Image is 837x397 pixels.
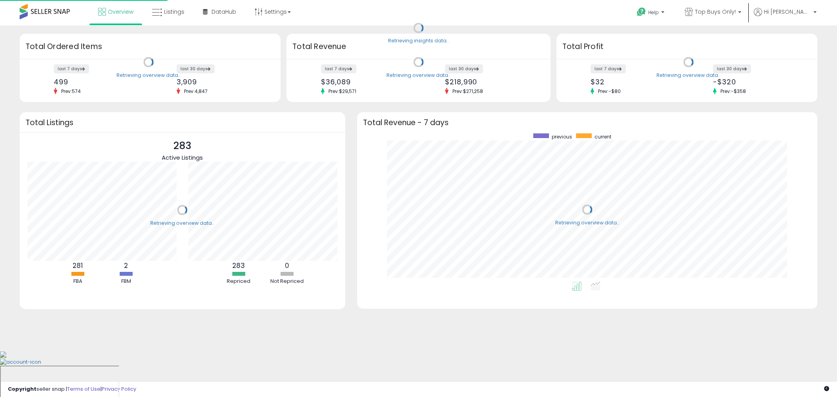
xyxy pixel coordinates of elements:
[648,9,659,16] span: Help
[764,8,811,16] span: Hi [PERSON_NAME]
[636,7,646,17] i: Get Help
[150,220,214,227] div: Retrieving overview data..
[387,72,450,79] div: Retrieving overview data..
[212,8,236,16] span: DataHub
[555,219,619,226] div: Retrieving overview data..
[656,72,720,79] div: Retrieving overview data..
[695,8,736,16] span: Top Buys Only!
[164,8,184,16] span: Listings
[108,8,133,16] span: Overview
[117,72,181,79] div: Retrieving overview data..
[631,1,672,25] a: Help
[754,8,817,25] a: Hi [PERSON_NAME]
